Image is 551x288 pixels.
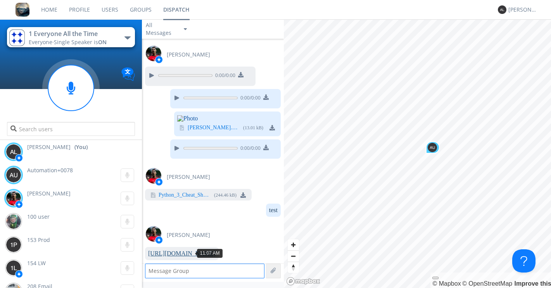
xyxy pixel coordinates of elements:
iframe: Toggle Customer Support [512,249,535,273]
img: download media button [238,72,244,77]
img: Photo [177,115,281,122]
dc-p: test [269,207,278,214]
span: [PERSON_NAME] [167,173,210,181]
button: Toggle attribution [432,277,439,279]
div: [PERSON_NAME] [508,6,537,14]
img: download media button [263,145,269,150]
img: 8ff700cf5bab4eb8a436322861af2272 [16,3,29,17]
span: [PERSON_NAME] [27,143,71,151]
img: b497e1ca2c5b4877b05cb6c52fa8fbde [146,226,161,242]
input: Search users [7,122,135,136]
img: caret-down-sm.svg [184,28,187,30]
span: [PERSON_NAME] [167,231,210,239]
button: 1 Everyone All the TimeEveryone·Single Speaker isON [7,27,135,47]
div: Everyone · [29,38,116,46]
span: Automation+0078 [27,166,73,174]
span: 0:00 / 0:00 [238,145,261,153]
img: 31c91c2a7426418da1df40c869a31053 [9,29,25,46]
img: image icon [179,125,185,130]
img: b497e1ca2c5b4877b05cb6c52fa8fbde [6,190,21,206]
img: file icon [150,192,155,198]
a: Python_3_Cheat_Sheet_1654025116.pdf [159,192,211,199]
span: [PERSON_NAME] [27,190,71,197]
img: 373638.png [428,143,437,152]
span: 154 LW [27,259,46,267]
div: Map marker [426,141,440,154]
button: Reset bearing to north [288,262,299,273]
span: 153 Prod [27,236,50,243]
span: Single Speaker is [54,38,107,46]
img: 373638.png [6,260,21,276]
div: ( 13.01 kB ) [243,125,263,131]
div: All Messages [146,21,177,37]
span: 11:07 AM [200,250,220,256]
div: ( 244.46 kB ) [214,192,237,199]
div: (You) [74,143,88,151]
a: Mapbox [432,280,461,287]
img: download media button [269,125,275,130]
img: 373638.png [6,167,21,183]
img: download media button [263,94,269,100]
a: OpenStreetMap [462,280,512,287]
button: Zoom out [288,250,299,262]
img: 373638.png [498,5,506,14]
img: b497e1ca2c5b4877b05cb6c52fa8fbde [146,46,161,61]
span: 0:00 / 0:00 [238,94,261,103]
img: Translation enabled [121,67,135,81]
span: 0:00 / 0:00 [212,72,235,81]
img: 373638.png [6,144,21,159]
a: Mapbox logo [286,277,320,286]
span: [PERSON_NAME] [167,51,210,58]
a: [PERSON_NAME].png [188,125,240,131]
img: f5492b4a00e34d15b9b3de1d9f23d579 [6,214,21,229]
img: b497e1ca2c5b4877b05cb6c52fa8fbde [146,168,161,183]
div: 1 Everyone All the Time [29,29,116,38]
span: 100 user [27,213,50,220]
img: download media button [240,192,246,198]
img: 373638.png [6,237,21,252]
a: [URL][DOMAIN_NAME] [148,250,216,257]
span: ON [98,38,107,46]
button: Zoom in [288,239,299,250]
